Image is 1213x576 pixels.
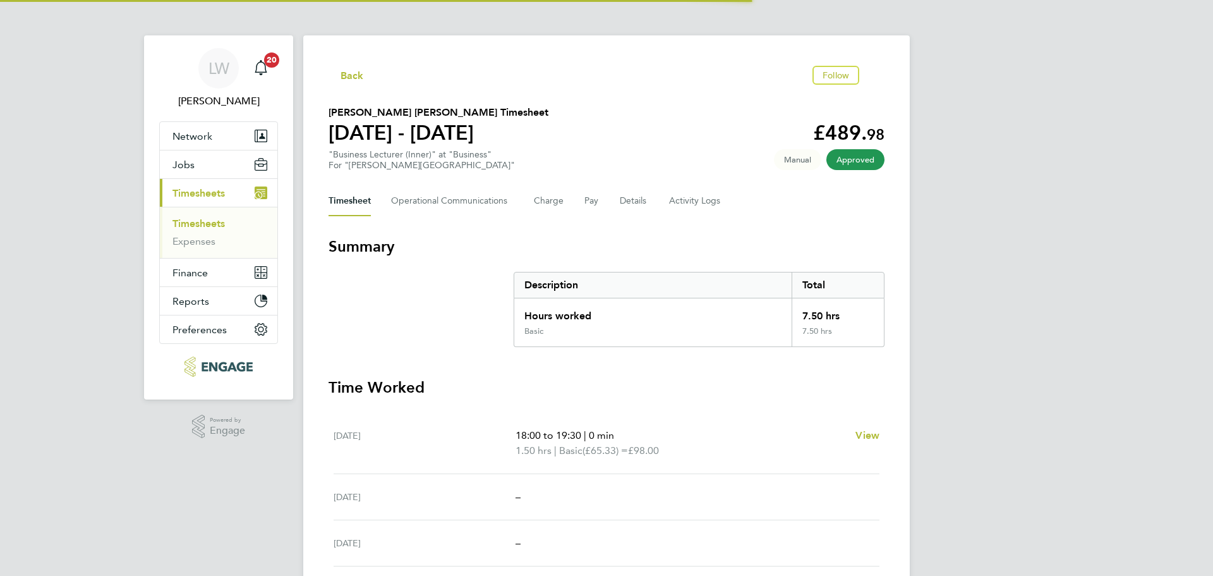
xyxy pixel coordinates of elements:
[774,149,821,170] span: This timesheet was manually created.
[855,429,879,441] span: View
[208,60,229,77] span: LW
[210,426,245,436] span: Engage
[813,121,884,145] app-decimal: £489.
[172,159,195,171] span: Jobs
[172,218,225,230] a: Timesheets
[669,186,722,216] button: Activity Logs
[391,186,514,216] button: Operational Communications
[826,149,884,170] span: This timesheet has been approved.
[329,120,548,145] h1: [DATE] - [DATE]
[514,273,792,298] div: Description
[172,324,227,336] span: Preferences
[160,287,277,315] button: Reports
[620,186,649,216] button: Details
[172,187,225,199] span: Timesheets
[329,105,548,120] h2: [PERSON_NAME] [PERSON_NAME] Timesheet
[516,537,521,549] span: –
[159,48,278,109] a: LW[PERSON_NAME]
[514,298,792,326] div: Hours worked
[329,377,884,398] h3: Time Worked
[329,67,364,83] button: Back
[341,68,364,83] span: Back
[855,428,879,443] a: View
[160,316,277,343] button: Preferences
[172,295,209,307] span: Reports
[334,536,516,551] div: [DATE]
[192,415,246,439] a: Powered byEngage
[144,35,293,400] nav: Main navigation
[516,444,552,457] span: 1.50 hrs
[534,186,564,216] button: Charge
[792,273,884,298] div: Total
[160,259,277,286] button: Finance
[554,444,557,457] span: |
[559,443,582,458] span: Basic
[334,428,516,458] div: [DATE]
[792,326,884,346] div: 7.50 hrs
[823,70,849,81] span: Follow
[334,489,516,505] div: [DATE]
[160,122,277,150] button: Network
[514,272,884,347] div: Summary
[159,94,278,109] span: Lana Williams
[864,72,884,78] button: Timesheets Menu
[184,357,252,377] img: xede-logo-retina.png
[160,207,277,258] div: Timesheets
[329,149,515,171] div: "Business Lecturer (Inner)" at "Business"
[210,415,245,426] span: Powered by
[160,179,277,207] button: Timesheets
[867,125,884,144] span: 98
[159,357,278,377] a: Go to home page
[812,66,859,85] button: Follow
[582,444,628,457] span: (£65.33) =
[792,298,884,326] div: 7.50 hrs
[589,429,614,441] span: 0 min
[172,235,215,247] a: Expenses
[628,444,659,457] span: £98.00
[264,52,279,68] span: 20
[329,236,884,257] h3: Summary
[524,326,543,336] div: Basic
[516,491,521,503] span: –
[329,160,515,171] div: For "[PERSON_NAME][GEOGRAPHIC_DATA]"
[329,186,371,216] button: Timesheet
[248,48,274,89] a: 20
[584,429,586,441] span: |
[172,267,208,279] span: Finance
[172,130,212,142] span: Network
[516,429,581,441] span: 18:00 to 19:30
[160,150,277,178] button: Jobs
[584,186,600,216] button: Pay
